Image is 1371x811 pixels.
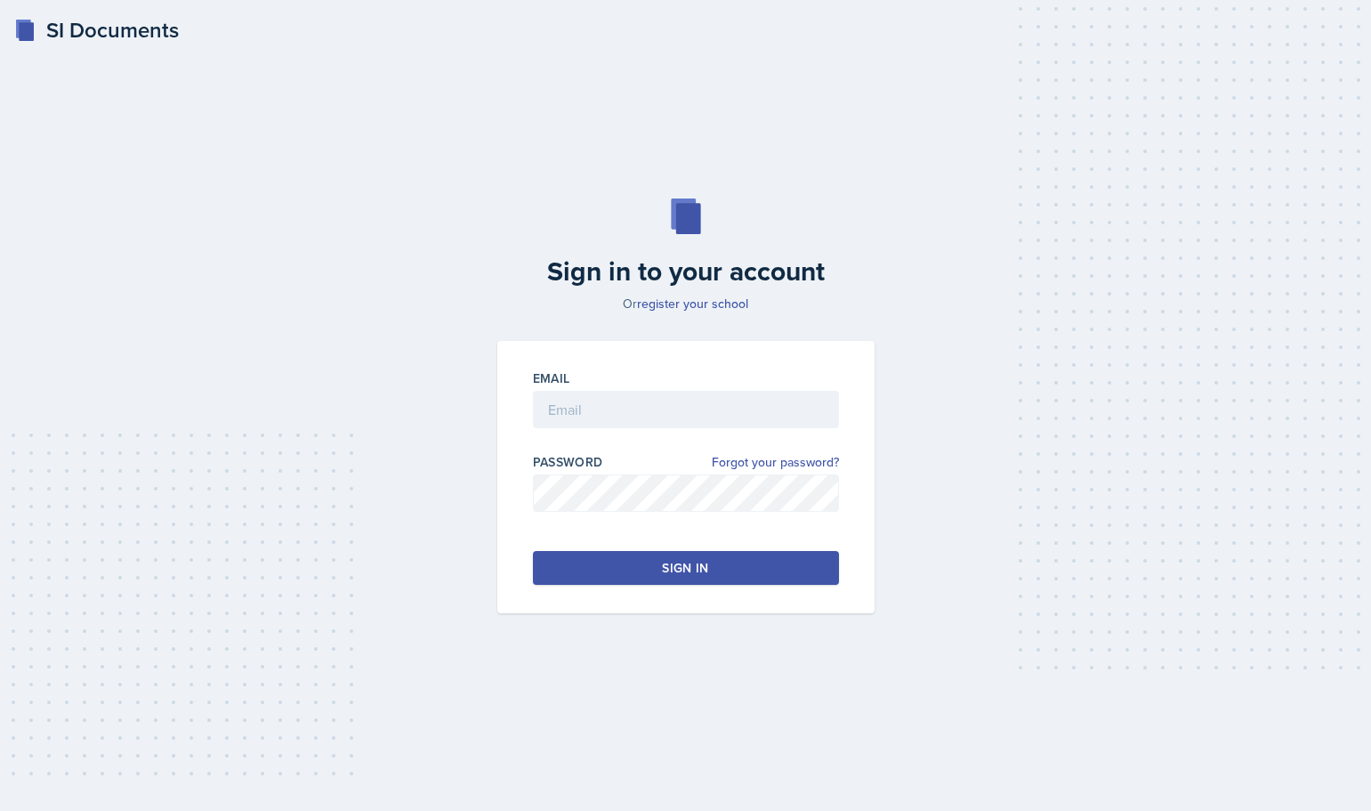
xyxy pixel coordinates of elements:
[533,369,570,387] label: Email
[533,453,603,471] label: Password
[533,551,839,585] button: Sign in
[662,559,708,577] div: Sign in
[14,14,179,46] a: SI Documents
[487,255,885,288] h2: Sign in to your account
[487,295,885,312] p: Or
[712,453,839,472] a: Forgot your password?
[637,295,748,312] a: register your school
[533,391,839,428] input: Email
